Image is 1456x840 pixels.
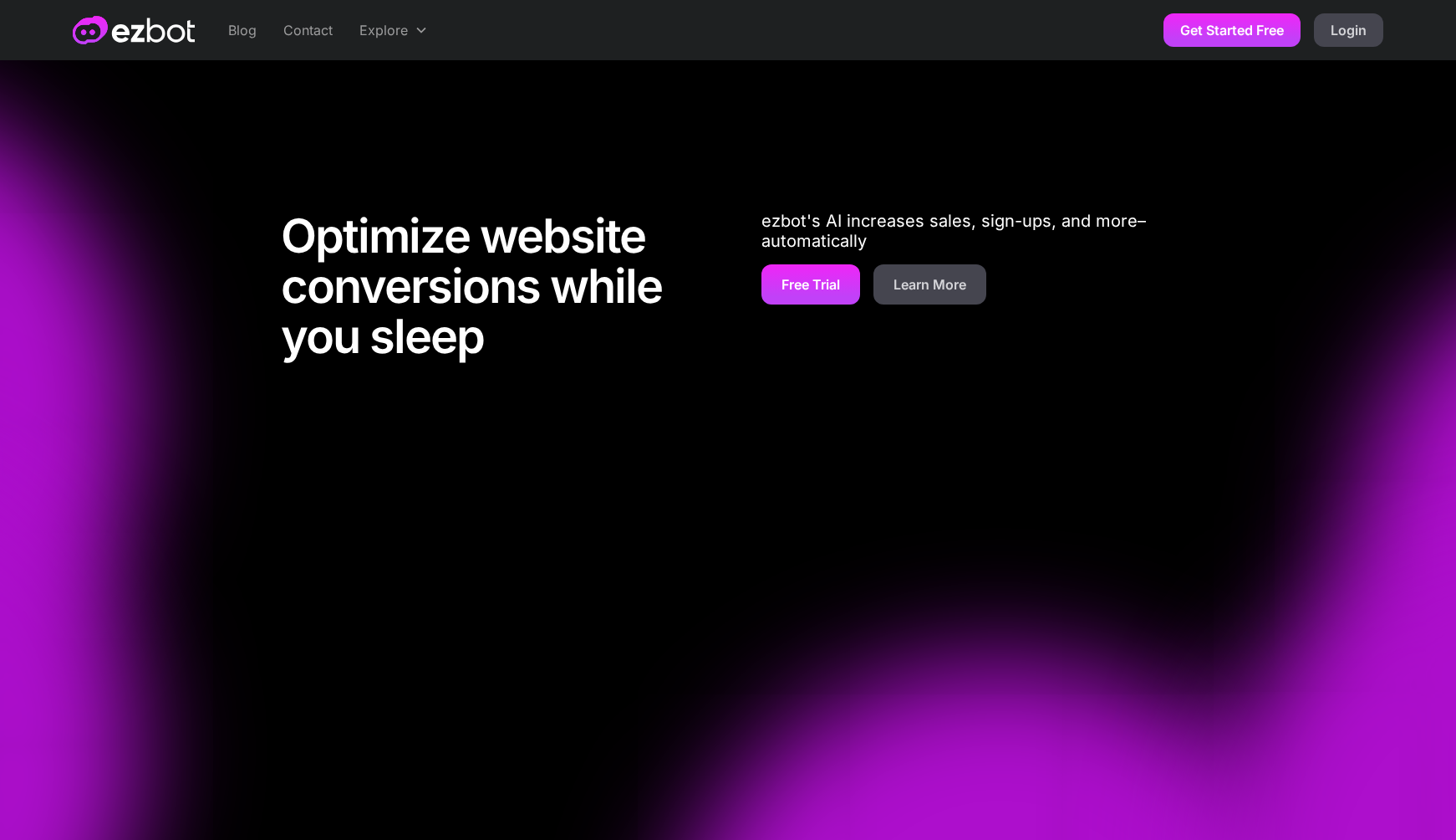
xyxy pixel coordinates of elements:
h1: Optimize website conversions while you sleep [281,211,695,370]
a: Learn More [873,264,986,305]
a: Get Started Free [1163,13,1301,47]
a: Login [1314,13,1383,47]
a: home [73,16,195,44]
p: ezbot's AI increases sales, sign-ups, and more–automatically [761,211,1175,251]
div: Explore [359,20,408,40]
a: Free Trial [761,264,860,305]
